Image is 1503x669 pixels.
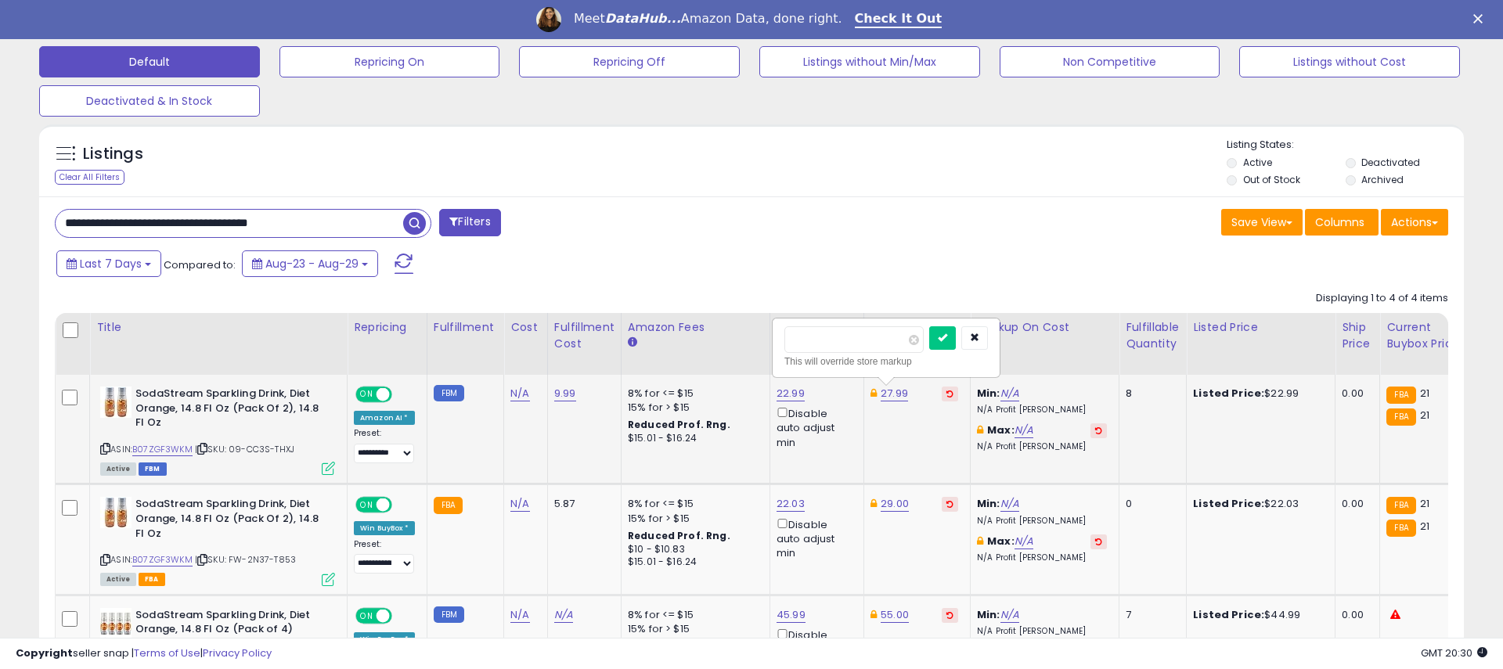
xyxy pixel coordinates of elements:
a: N/A [510,607,529,623]
span: 21 [1420,408,1429,423]
div: Fulfillable Quantity [1126,319,1180,352]
div: Disable auto adjust min [777,405,852,450]
b: Max: [987,423,1015,437]
h5: Listings [83,143,143,165]
div: This will override store markup [784,354,988,369]
div: Cost [510,319,541,336]
b: Listed Price: [1193,496,1264,511]
a: N/A [510,386,529,401]
a: N/A [1000,496,1019,512]
div: seller snap | | [16,646,272,661]
div: Repricing [354,319,420,336]
a: B07ZGF3WKM [132,443,193,456]
div: 0.00 [1342,387,1368,401]
span: | SKU: 09-CC3S-THXJ [195,443,294,455]
i: DataHub... [605,11,681,26]
span: FBA [139,573,165,586]
span: OFF [390,609,415,622]
span: Columns [1315,214,1364,230]
span: 21 [1420,386,1429,401]
div: $22.99 [1193,387,1323,401]
a: 22.03 [777,496,805,512]
img: 41gfkulA7FL._SL40_.jpg [100,387,132,418]
div: $10 - $10.83 [628,543,758,556]
span: Last 7 Days [80,256,142,272]
div: Fulfillment Cost [554,319,615,352]
div: 15% for > $15 [628,401,758,415]
div: $15.01 - $16.24 [628,432,758,445]
img: 41ueOHwIBzL._SL40_.jpg [100,608,132,639]
span: ON [357,609,377,622]
span: 2025-09-6 20:30 GMT [1421,646,1487,660]
button: Actions [1381,209,1448,236]
div: 15% for > $15 [628,512,758,526]
div: $22.03 [1193,497,1323,511]
p: N/A Profit [PERSON_NAME] [977,441,1107,452]
span: ON [357,388,377,401]
b: Min: [977,496,1000,511]
a: N/A [554,607,573,623]
img: 41gfkulA7FL._SL40_.jpg [100,497,132,528]
b: Min: [977,607,1000,622]
span: Compared to: [164,257,236,272]
b: SodaStream Sparkling Drink, Diet Orange, 14.8 Fl Oz (Pack of 4) [135,608,326,641]
div: Markup on Cost [977,319,1112,336]
span: OFF [390,498,415,512]
div: $44.99 [1193,608,1323,622]
div: Clear All Filters [55,170,124,185]
span: OFF [390,388,415,401]
span: Aug-23 - Aug-29 [265,256,359,272]
span: | SKU: FW-2N37-T853 [195,553,296,566]
div: Listed Price [1193,319,1328,336]
b: SodaStream Sparkling Drink, Diet Orange, 14.8 Fl Oz (Pack Of 2), 14.8 Fl Oz [135,387,326,434]
small: FBM [434,606,464,623]
b: Listed Price: [1193,386,1264,401]
img: Profile image for Georgie [536,7,561,32]
button: Columns [1305,209,1379,236]
small: FBA [1386,497,1415,514]
div: Amazon AI * [354,411,415,425]
div: 5.87 [554,497,609,511]
a: N/A [1000,607,1019,623]
a: B07ZGF3WKM [132,553,193,566]
div: $15.01 - $16.24 [628,556,758,569]
button: Listings without Min/Max [759,46,980,77]
div: Displaying 1 to 4 of 4 items [1316,291,1448,306]
button: Save View [1221,209,1303,236]
a: Privacy Policy [203,646,272,660]
button: Deactivated & In Stock [39,85,260,117]
div: Win BuyBox * [354,521,415,535]
p: Listing States: [1227,138,1463,153]
a: N/A [510,496,529,512]
div: Ship Price [1342,319,1373,352]
div: Amazon Fees [628,319,763,336]
div: 0.00 [1342,497,1368,511]
button: Repricing On [279,46,500,77]
div: 8 [1126,387,1174,401]
small: FBA [1386,387,1415,404]
span: FBM [139,462,167,476]
button: Listings without Cost [1239,46,1460,77]
small: FBA [434,497,463,514]
b: Min: [977,386,1000,401]
b: Reduced Prof. Rng. [628,418,730,431]
div: Current Buybox Price [1386,319,1467,352]
b: Max: [987,534,1015,549]
button: Aug-23 - Aug-29 [242,250,378,277]
div: ASIN: [100,387,335,473]
button: Default [39,46,260,77]
label: Out of Stock [1243,173,1300,186]
strong: Copyright [16,646,73,660]
small: FBM [434,385,464,401]
div: Close [1473,14,1489,23]
div: 8% for <= $15 [628,497,758,511]
a: 22.99 [777,386,805,401]
button: Non Competitive [1000,46,1220,77]
button: Last 7 Days [56,250,161,277]
span: ON [357,498,377,512]
small: FBA [1386,408,1415,426]
div: 0 [1126,497,1174,511]
div: Meet Amazon Data, done right. [574,11,842,27]
span: All listings currently available for purchase on Amazon [100,573,136,586]
a: 55.00 [881,607,909,623]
